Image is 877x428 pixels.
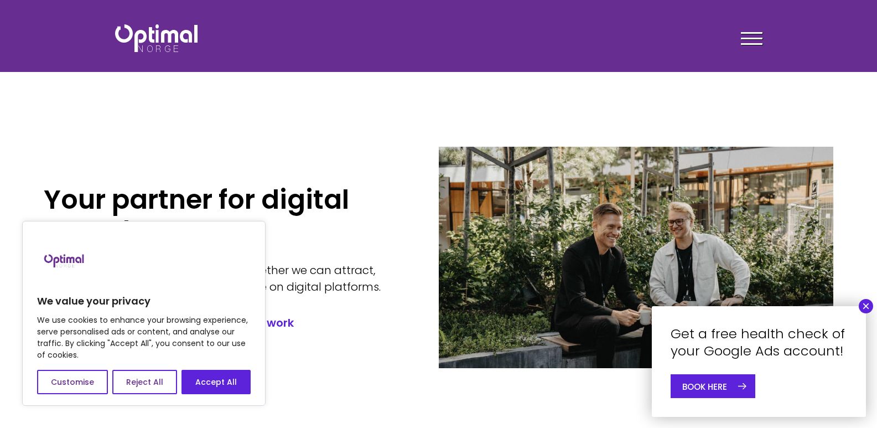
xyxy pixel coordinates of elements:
button: Close [859,299,873,313]
p: We value your privacy [37,295,251,308]
p: We use cookies to enhance your browsing experience, serve personalised ads or content, and analys... [37,314,251,361]
button: Reject All [112,370,177,394]
a: BOOK HERE [671,374,755,398]
button: Customise [37,370,108,394]
img: Optimal Norway [115,24,198,52]
font: BOOK HERE [682,381,727,393]
font: Get a free health check of your Google Ads account! [671,324,845,360]
button: Accept All [181,370,251,394]
div: We value your privacy [22,221,266,406]
font: × [862,298,870,313]
img: Brand logo [37,233,92,288]
font: Your partner for digital growth [44,181,349,249]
